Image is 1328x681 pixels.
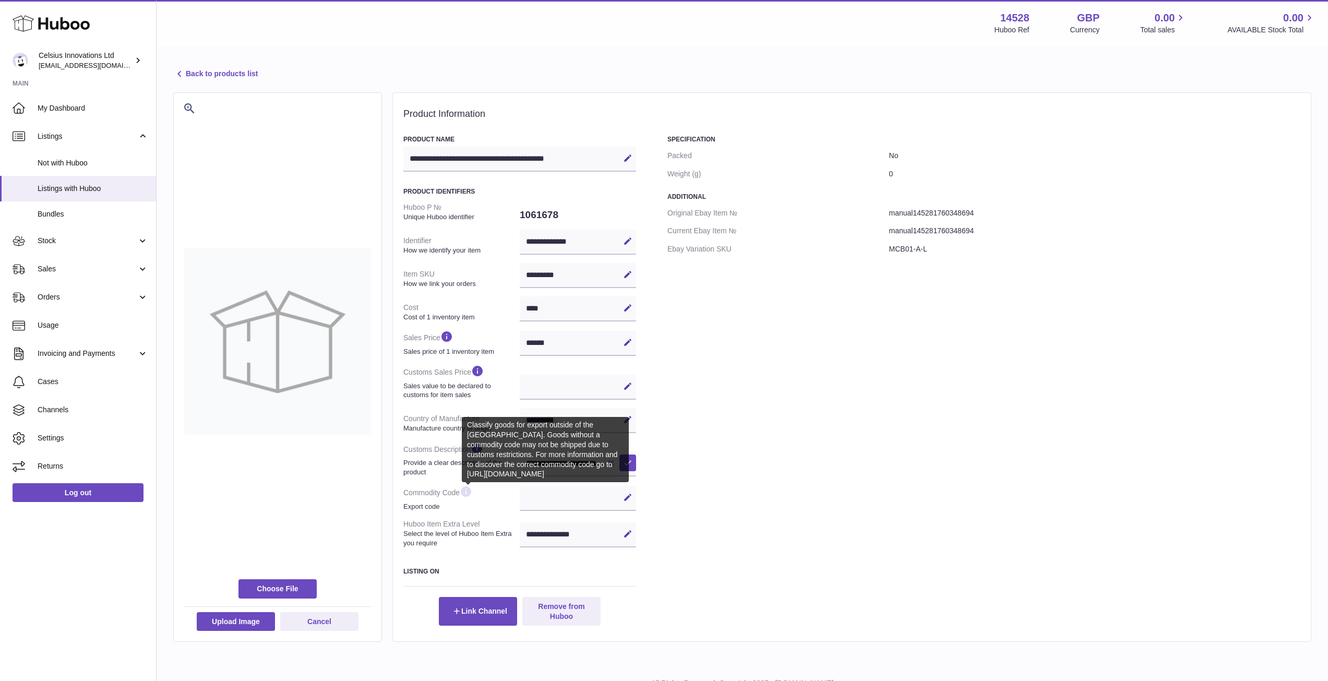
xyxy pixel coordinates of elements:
img: aonghus@mycelsius.co.uk [13,53,28,68]
dt: Customs Sales Price [403,360,520,403]
a: Back to products list [173,68,258,80]
span: Listings with Huboo [38,184,148,194]
strong: Unique Huboo identifier [403,212,517,222]
button: Cancel [280,612,358,631]
h2: Product Information [403,109,1300,120]
span: Invoicing and Payments [38,349,137,359]
h3: Specification [667,135,1300,144]
span: Bundles [38,209,148,219]
span: Choose File [238,579,317,598]
button: Upload Image [197,612,275,631]
dt: Sales Price [403,326,520,360]
dt: Packed [667,147,889,165]
span: Channels [38,405,148,415]
dd: manual145281760348694 [889,222,1300,240]
span: [EMAIL_ADDRESS][DOMAIN_NAME] [39,61,153,69]
strong: How we identify your item [403,246,517,255]
span: Total sales [1140,25,1187,35]
button: Link Channel [439,597,517,625]
a: 0.00 AVAILABLE Stock Total [1227,11,1315,35]
span: My Dashboard [38,103,148,113]
dt: Country of Manufacture [403,410,520,437]
dt: Commodity Code [403,481,520,515]
span: Orders [38,292,137,302]
dd: MCB01-A-L [889,240,1300,258]
span: Usage [38,320,148,330]
dt: Current Ebay Item № [667,222,889,240]
div: Celsius Innovations Ltd [39,51,133,70]
span: 0.00 [1283,11,1303,25]
strong: Sales value to be declared to customs for item sales [403,381,517,400]
h3: Product Identifiers [403,187,636,196]
strong: Export code [403,502,517,511]
dd: 1061678 [520,204,636,226]
a: Log out [13,483,143,502]
strong: Select the level of Huboo Item Extra you require [403,529,517,547]
dt: Huboo Item Extra Level [403,515,520,552]
span: Sales [38,264,137,274]
strong: 14528 [1000,11,1030,25]
div: Currency [1070,25,1100,35]
span: Cases [38,377,148,387]
dt: Original Ebay Item № [667,204,889,222]
a: 0.00 Total sales [1140,11,1187,35]
dd: manual145281760348694 [889,204,1300,222]
strong: Cost of 1 inventory item [403,313,517,322]
div: Huboo Ref [995,25,1030,35]
strong: Manufacture country of origin [403,424,517,433]
img: no-photo-large.jpg [184,248,371,435]
span: AVAILABLE Stock Total [1227,25,1315,35]
strong: Sales price of 1 inventory item [403,347,517,356]
span: 0.00 [1155,11,1175,25]
dt: Weight (g) [667,165,889,183]
strong: How we link your orders [403,279,517,289]
dd: 0 [889,165,1300,183]
span: Settings [38,433,148,443]
span: Listings [38,132,137,141]
dt: Item SKU [403,265,520,292]
span: Returns [38,461,148,471]
h3: Additional [667,193,1300,201]
h3: Listing On [403,567,636,576]
span: Not with Huboo [38,158,148,168]
strong: GBP [1077,11,1099,25]
button: Remove from Huboo [522,597,601,625]
dd: No [889,147,1300,165]
dt: Huboo P № [403,198,520,225]
h3: Product Name [403,135,636,144]
strong: Provide a clear description of the product [403,458,517,476]
div: Classify goods for export outside of the [GEOGRAPHIC_DATA]. Goods without a commodity code may no... [462,417,629,482]
dt: Identifier [403,232,520,259]
dt: Ebay Variation SKU [667,240,889,258]
dt: Customs Description [403,437,520,481]
dt: Cost [403,298,520,326]
span: Stock [38,236,137,246]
